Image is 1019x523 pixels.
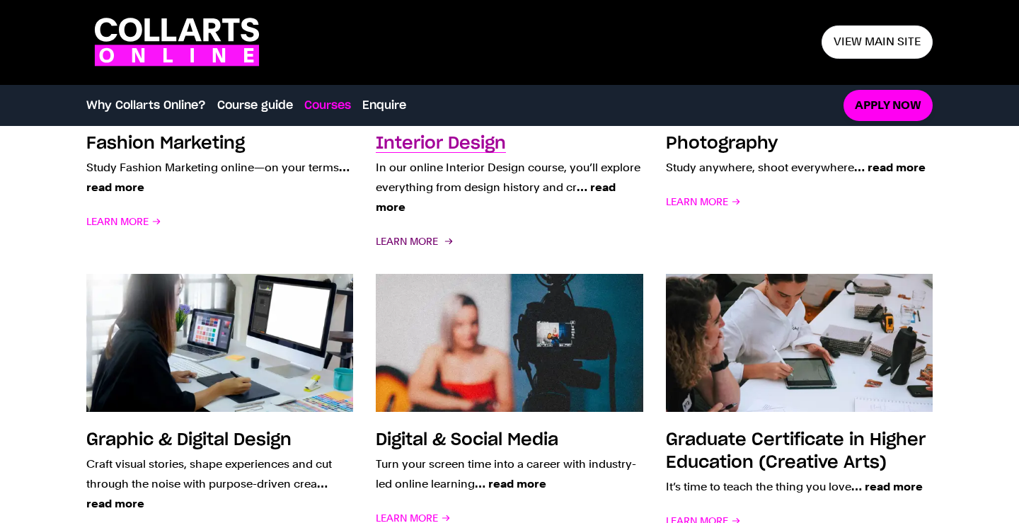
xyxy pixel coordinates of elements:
span: … read more [376,180,616,214]
p: Craft visual stories, shape experiences and cut through the noise with purpose-driven crea [86,454,353,514]
p: Turn your screen time into a career with industry-led online learning [376,454,643,494]
span: … read more [86,161,350,194]
p: In our online Interior Design course, you’ll explore everything from design history and cr [376,158,643,217]
h3: Fashion Marketing [86,135,245,152]
span: … read more [854,161,926,174]
h3: Interior Design [376,135,506,152]
p: It’s time to teach the thing you love [666,477,933,497]
a: Why Collarts Online? [86,97,206,114]
span: … read more [851,480,923,493]
a: Apply now [844,90,933,122]
span: Learn More [666,192,741,212]
p: Study Fashion Marketing online—on your terms [86,158,353,197]
span: Learn More [376,231,451,251]
a: Course guide [217,97,293,114]
a: Enquire [362,97,406,114]
span: Learn More [86,212,161,231]
a: Courses [304,97,351,114]
p: Study anywhere, shoot everywhere [666,158,926,178]
h3: Graphic & Digital Design [86,432,292,449]
span: … read more [475,477,546,490]
h3: Graduate Certificate in Higher Education (Creative Arts) [666,432,926,471]
h3: Digital & Social Media [376,432,558,449]
a: View main site [822,25,933,59]
h3: Photography [666,135,778,152]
